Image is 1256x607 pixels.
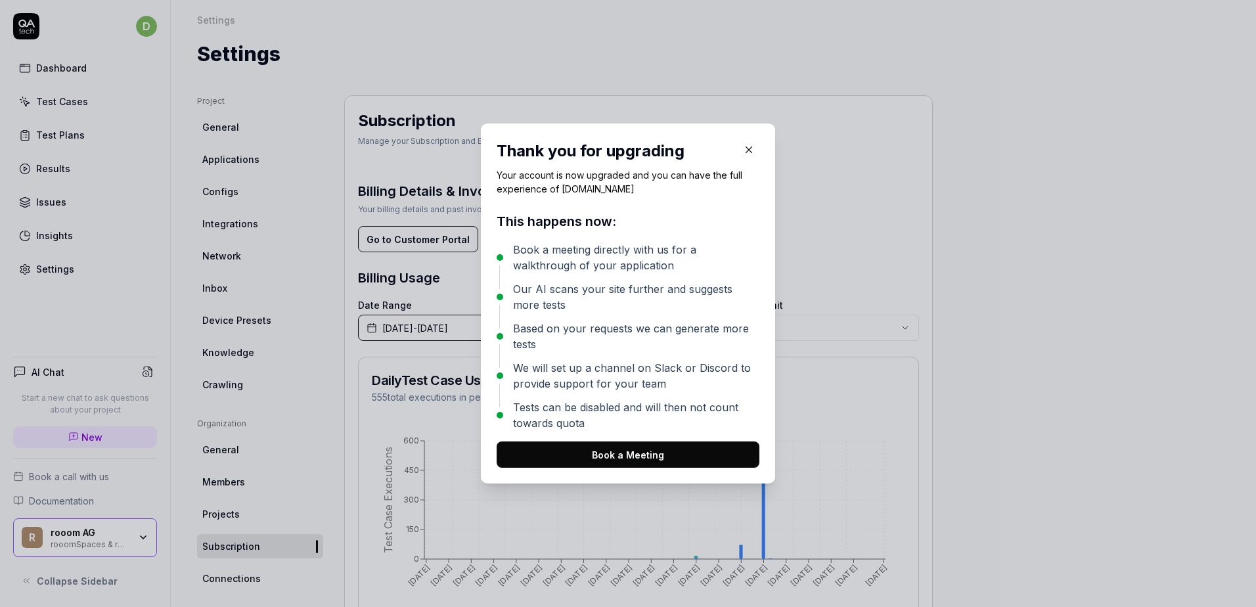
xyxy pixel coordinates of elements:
[497,441,759,468] button: Book a Meeting
[738,139,759,160] button: Close Modal
[513,399,759,431] p: Tests can be disabled and will then not count towards quota
[513,281,759,313] p: Our AI scans your site further and suggests more tests
[513,321,759,352] p: Based on your requests we can generate more tests
[497,212,759,231] h3: This happens now:
[513,242,759,273] p: Book a meeting directly with us for a walkthrough of your application
[497,139,759,163] h2: Thank you for upgrading
[497,168,759,196] p: Your account is now upgraded and you can have the full experience of [DOMAIN_NAME]
[513,360,759,392] p: We will set up a channel on Slack or Discord to provide support for your team
[497,431,759,468] a: Book a Meeting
